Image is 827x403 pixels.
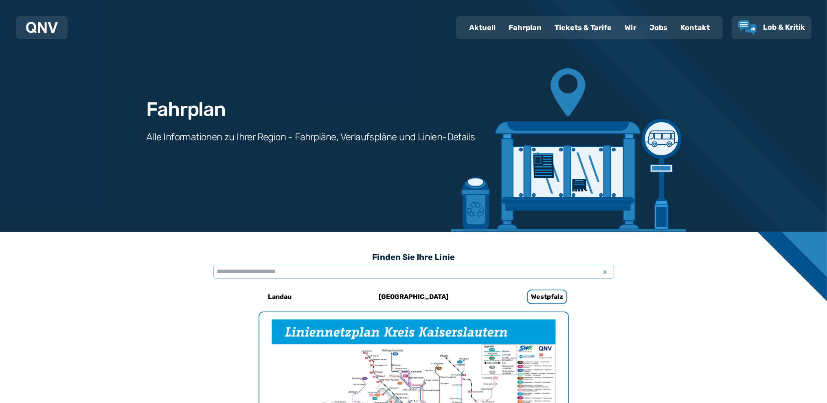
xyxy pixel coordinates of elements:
[493,287,601,307] a: Westpfalz
[618,17,643,38] a: Wir
[147,100,226,119] h1: Fahrplan
[226,287,334,307] a: Landau
[213,248,614,266] h3: Finden Sie Ihre Linie
[763,23,805,32] span: Lob & Kritik
[643,17,674,38] a: Jobs
[26,20,58,36] a: QNV Logo
[463,17,502,38] a: Aktuell
[265,290,295,303] h6: Landau
[674,17,716,38] a: Kontakt
[26,22,58,33] img: QNV Logo
[599,267,611,277] span: x
[738,20,805,35] a: Lob & Kritik
[527,290,567,304] h6: Westpfalz
[502,17,548,38] a: Fahrplan
[375,290,452,303] h6: [GEOGRAPHIC_DATA]
[360,287,468,307] a: [GEOGRAPHIC_DATA]
[548,17,618,38] a: Tickets & Tarife
[147,131,475,144] h3: Alle Informationen zu Ihrer Region - Fahrpläne, Verlaufspläne und Linien-Details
